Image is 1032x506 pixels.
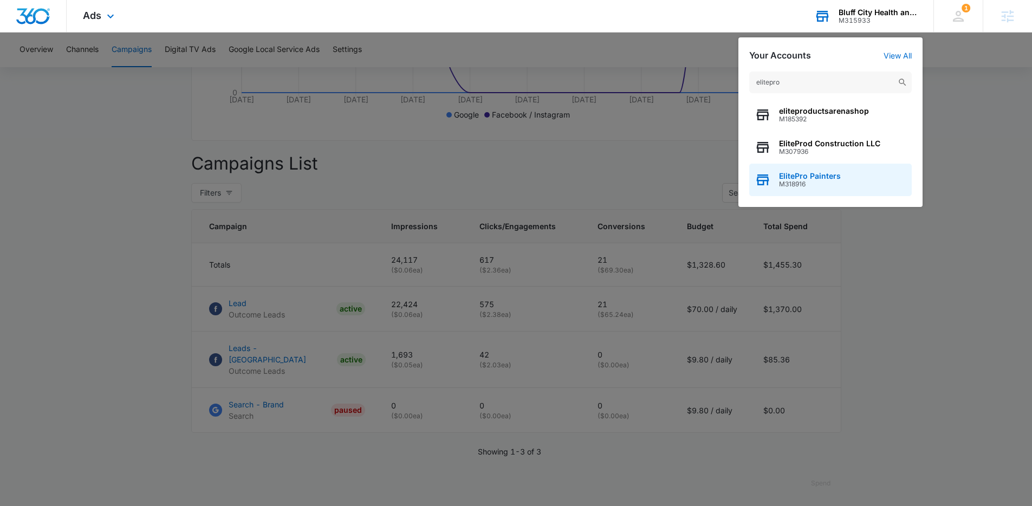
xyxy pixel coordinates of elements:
span: ElitePro Painters [779,172,841,180]
div: notifications count [962,4,970,12]
h2: Your Accounts [749,50,811,61]
div: account id [839,17,918,24]
span: M185392 [779,115,869,123]
a: View All [884,51,912,60]
div: account name [839,8,918,17]
span: EliteProd Construction LLC [779,139,880,148]
span: M318916 [779,180,841,188]
span: 1 [962,4,970,12]
span: M307936 [779,148,880,155]
span: eliteproductsarenashop [779,107,869,115]
button: ElitePro PaintersM318916 [749,164,912,196]
span: Ads [83,10,101,21]
button: EliteProd Construction LLCM307936 [749,131,912,164]
button: eliteproductsarenashopM185392 [749,99,912,131]
input: Search Accounts [749,72,912,93]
